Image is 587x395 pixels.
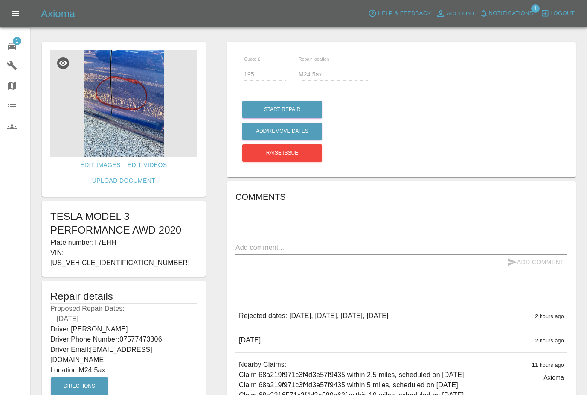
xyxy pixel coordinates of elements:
[550,9,575,18] span: Logout
[535,313,564,319] span: 2 hours ago
[242,123,322,140] button: Add/Remove Dates
[532,362,564,368] span: 11 hours ago
[77,157,124,173] a: Edit Images
[50,50,197,157] img: 3a051c97-d0c2-4cca-8e1e-cd898e289f28
[89,173,159,189] a: Upload Document
[13,37,21,45] span: 1
[50,210,197,237] h1: TESLA MODEL 3 PERFORMANCE AWD 2020
[50,365,197,375] p: Location: M24 5ax
[244,56,260,61] span: Quote £
[50,334,197,345] p: Driver Phone Number: 07577473306
[242,101,322,118] button: Start Repair
[477,7,535,20] button: Notifications
[50,237,197,248] p: Plate number: T7EHH
[239,335,261,345] p: [DATE]
[50,345,197,365] p: Driver Email: [EMAIL_ADDRESS][DOMAIN_NAME]
[531,4,540,13] span: 1
[378,9,431,18] span: Help & Feedback
[366,7,433,20] button: Help & Feedback
[50,248,197,268] p: VIN: [US_VEHICLE_IDENTIFICATION_NUMBER]
[235,190,567,204] h6: Comments
[299,56,329,61] span: Repair location
[433,7,477,20] a: Account
[50,304,197,324] p: Proposed Repair Dates:
[242,144,322,162] button: Raise issue
[50,324,197,334] p: Driver: [PERSON_NAME]
[535,338,564,344] span: 2 hours ago
[543,373,564,382] p: Axioma
[489,9,533,18] span: Notifications
[50,290,197,303] h5: Repair details
[239,311,389,321] p: Rejected dates: [DATE], [DATE], [DATE], [DATE]
[50,314,197,324] div: [DATE]
[447,9,475,19] span: Account
[124,157,171,173] a: Edit Videos
[41,7,75,20] h5: Axioma
[51,377,108,395] button: Directions
[539,7,577,20] button: Logout
[5,3,26,24] button: Open drawer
